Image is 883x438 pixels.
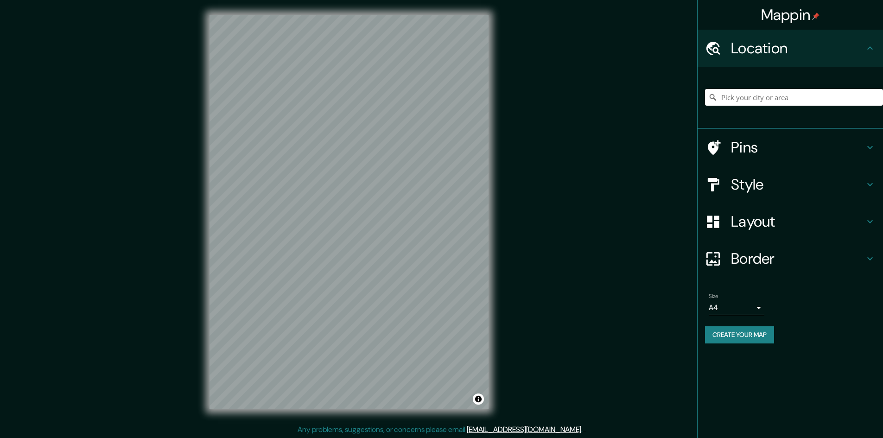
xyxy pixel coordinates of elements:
[731,212,864,231] h4: Layout
[210,15,489,409] canvas: Map
[705,89,883,106] input: Pick your city or area
[584,424,586,435] div: .
[298,424,583,435] p: Any problems, suggestions, or concerns please email .
[709,300,764,315] div: A4
[731,39,864,57] h4: Location
[467,425,581,434] a: [EMAIL_ADDRESS][DOMAIN_NAME]
[698,129,883,166] div: Pins
[473,394,484,405] button: Toggle attribution
[812,13,819,20] img: pin-icon.png
[731,249,864,268] h4: Border
[698,30,883,67] div: Location
[731,138,864,157] h4: Pins
[731,175,864,194] h4: Style
[698,166,883,203] div: Style
[583,424,584,435] div: .
[698,203,883,240] div: Layout
[698,240,883,277] div: Border
[709,292,718,300] label: Size
[761,6,820,24] h4: Mappin
[705,326,774,343] button: Create your map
